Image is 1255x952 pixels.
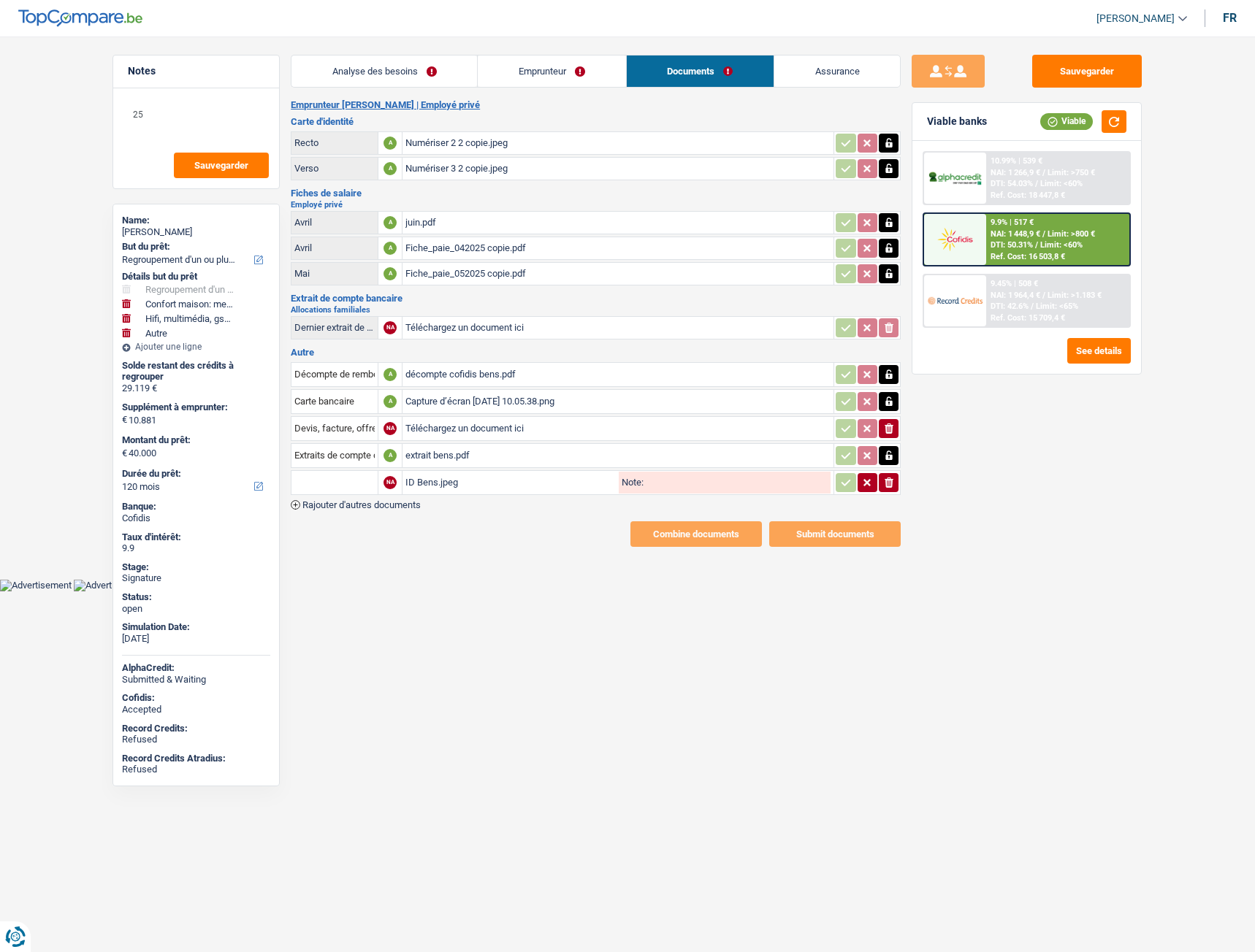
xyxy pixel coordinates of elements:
[122,692,270,704] div: Cofidis:
[927,115,987,128] div: Viable banks
[291,348,901,357] h3: Autre
[991,156,1042,166] div: 10.99% | 539 €
[384,137,397,150] div: A
[991,179,1033,188] span: DTI: 54.03%
[294,163,375,174] div: Verso
[405,158,831,180] div: Numériser 3 2 copie.jpeg
[122,414,127,426] span: €
[128,65,264,77] h5: Notes
[991,191,1065,200] div: Ref. Cost: 18 447,8 €
[122,603,270,615] div: open
[991,240,1033,250] span: DTI: 50.31%
[1040,179,1083,188] span: Limit: <60%
[291,117,901,126] h3: Carte d'identité
[294,268,375,279] div: Mai
[928,170,982,187] img: AlphaCredit
[1035,240,1038,250] span: /
[1036,302,1078,311] span: Limit: <65%
[122,434,267,446] label: Montant du prêt:
[627,55,774,87] a: Documents
[1042,229,1045,239] span: /
[294,217,375,228] div: Avril
[1048,291,1102,300] span: Limit: >1.183 €
[1042,291,1045,300] span: /
[384,476,397,489] div: NA
[1035,179,1038,188] span: /
[294,322,375,333] div: Dernier extrait de compte pour vos allocations familiales
[405,391,831,412] div: Capture d’écran [DATE] 10.05.38.png
[630,521,762,547] button: Combine documents
[1096,12,1175,25] span: [PERSON_NAME]
[384,242,397,255] div: A
[122,734,270,745] div: Refused
[122,621,270,633] div: Simulation Date:
[991,302,1029,311] span: DTI: 42.6%
[122,591,270,603] div: Status:
[405,364,831,385] div: décompte cofidis bens.pdf
[122,215,270,226] div: Name:
[405,263,831,285] div: Fiche_paie_052025 copie.pdf
[122,531,270,543] div: Taux d'intérêt:
[291,306,901,314] h2: Allocations familiales
[774,55,900,87] a: Assurance
[291,188,901,198] h3: Fiches de salaire
[291,55,477,87] a: Analyse des besoins
[74,580,145,591] img: Advertisement
[122,241,267,253] label: But du prêt:
[991,168,1040,177] span: NAI: 1 266,9 €
[122,226,270,238] div: [PERSON_NAME]
[1042,168,1045,177] span: /
[122,360,270,383] div: Solde restant des crédits à regrouper
[1067,338,1131,364] button: See details
[294,137,375,148] div: Recto
[291,293,901,303] h3: Extrait de compte bancaire
[194,161,248,170] span: Sauvegarder
[405,472,616,494] div: ID Bens.jpeg
[1040,240,1083,250] span: Limit: <60%
[122,633,270,645] div: [DATE]
[122,342,270,352] div: Ajouter une ligne
[18,9,142,27] img: TopCompare Logo
[384,368,397,381] div: A
[122,572,270,584] div: Signature
[991,218,1034,227] div: 9.9% | 517 €
[291,99,901,111] h2: Emprunteur [PERSON_NAME] | Employé privé
[174,153,269,178] button: Sauvegarder
[122,383,270,394] div: 29.119 €
[122,753,270,764] div: Record Credits Atradius:
[991,291,1040,300] span: NAI: 1 964,4 €
[291,500,421,510] button: Rajouter d'autres documents
[1032,55,1142,88] button: Sauvegarder
[991,279,1038,288] div: 9.45% | 508 €
[294,242,375,253] div: Avril
[405,237,831,259] div: Fiche_paie_042025 copie.pdf
[928,226,982,253] img: Cofidis
[122,448,127,459] span: €
[122,271,270,283] div: Détails but du prêt
[405,445,831,467] div: extrait bens.pdf
[384,267,397,280] div: A
[122,513,270,524] div: Cofidis
[991,229,1040,239] span: NAI: 1 448,9 €
[1223,11,1237,25] div: fr
[1085,7,1187,31] a: [PERSON_NAME]
[384,216,397,229] div: A
[384,395,397,408] div: A
[122,723,270,734] div: Record Credits:
[302,500,421,510] span: Rajouter d'autres documents
[478,55,625,87] a: Emprunteur
[291,201,901,209] h2: Employé privé
[384,422,397,435] div: NA
[122,561,270,573] div: Stage:
[405,212,831,234] div: juin.pdf
[384,321,397,334] div: NA
[991,252,1065,261] div: Ref. Cost: 16 503,8 €
[405,132,831,154] div: Numériser 2 2 copie.jpeg
[122,542,270,554] div: 9.9
[619,477,644,487] label: Note:
[1048,229,1095,239] span: Limit: >800 €
[1031,302,1034,311] span: /
[122,468,267,480] label: Durée du prêt:
[384,162,397,175] div: A
[769,521,901,547] button: Submit documents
